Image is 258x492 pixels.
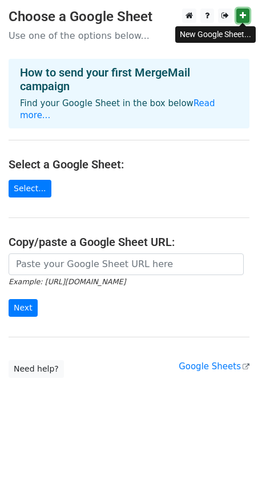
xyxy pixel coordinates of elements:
input: Paste your Google Sheet URL here [9,253,244,275]
p: Use one of the options below... [9,30,249,42]
div: 聊天小组件 [201,437,258,492]
h4: Copy/paste a Google Sheet URL: [9,235,249,249]
iframe: Chat Widget [201,437,258,492]
small: Example: [URL][DOMAIN_NAME] [9,277,126,286]
a: Need help? [9,360,64,378]
input: Next [9,299,38,317]
div: New Google Sheet... [175,26,256,43]
h4: Select a Google Sheet: [9,158,249,171]
a: Read more... [20,98,215,120]
h4: How to send your first MergeMail campaign [20,66,238,93]
h3: Choose a Google Sheet [9,9,249,25]
p: Find your Google Sheet in the box below [20,98,238,122]
a: Google Sheets [179,361,249,372]
a: Select... [9,180,51,197]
